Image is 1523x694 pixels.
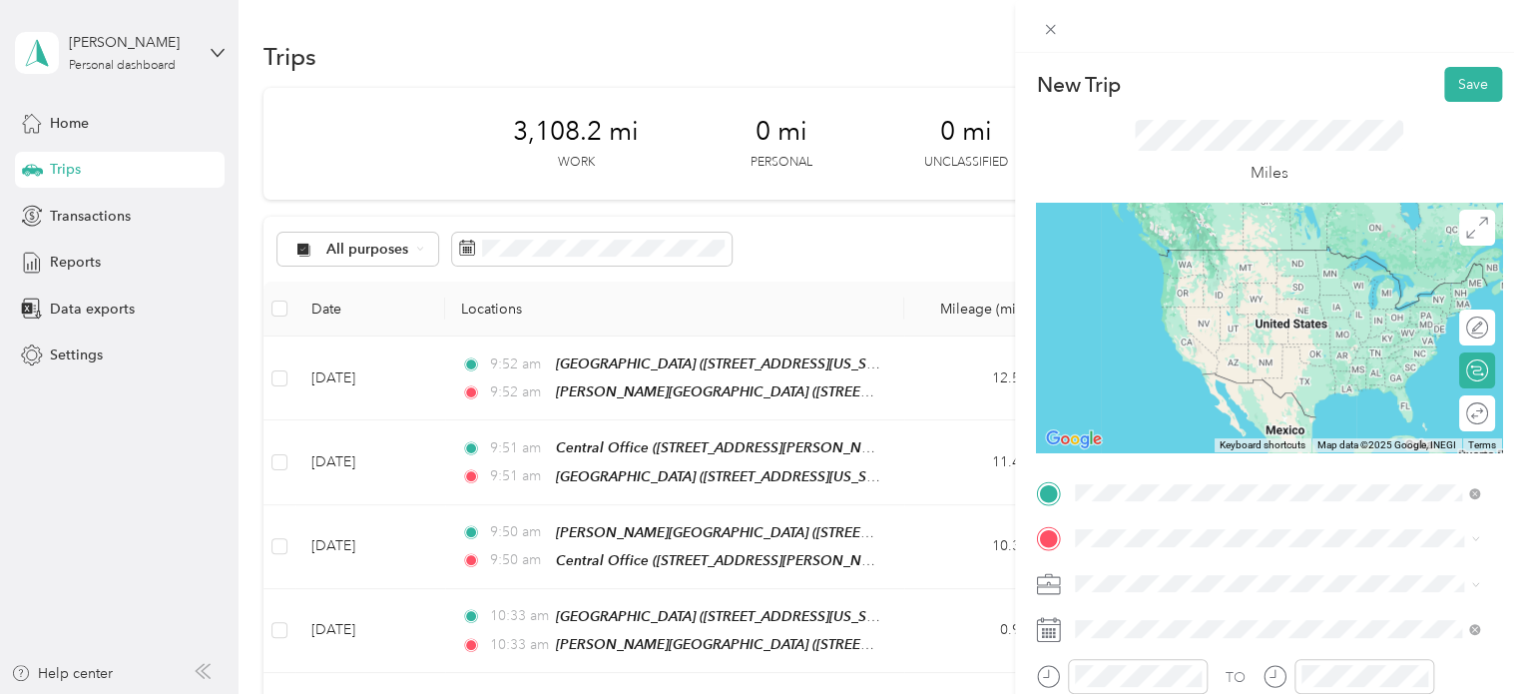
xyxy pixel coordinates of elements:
button: Save [1444,67,1502,102]
p: New Trip [1036,71,1120,99]
div: TO [1226,667,1246,688]
iframe: Everlance-gr Chat Button Frame [1411,582,1523,694]
img: Google [1041,426,1107,452]
p: Miles [1251,161,1288,186]
a: Open this area in Google Maps (opens a new window) [1041,426,1107,452]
